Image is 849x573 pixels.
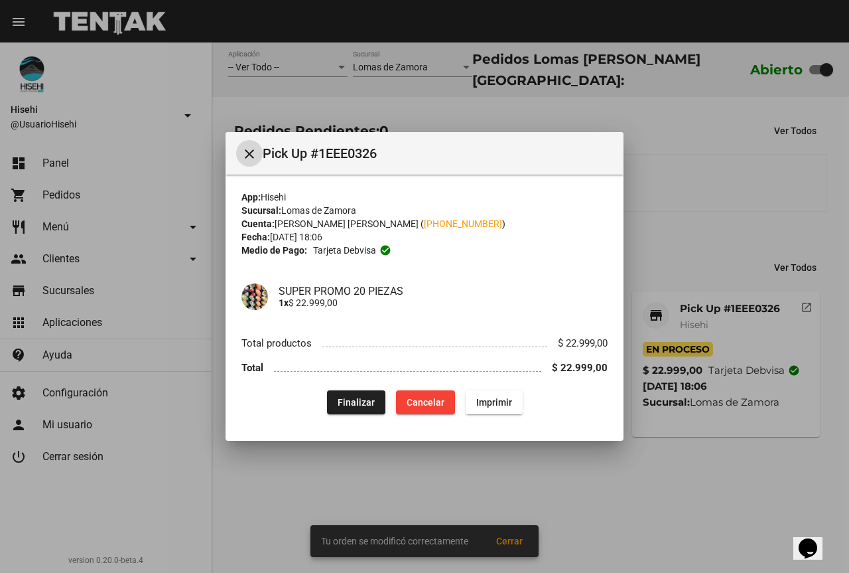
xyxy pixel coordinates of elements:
strong: Cuenta: [241,218,275,229]
iframe: chat widget [793,520,836,560]
span: Pick Up #1EEE0326 [263,143,613,164]
mat-icon: Cerrar [241,146,257,162]
button: Finalizar [327,390,385,414]
li: Total $ 22.999,00 [241,356,608,380]
strong: App: [241,192,261,203]
div: [DATE] 18:06 [241,230,608,244]
div: [PERSON_NAME] [PERSON_NAME] ( ) [241,217,608,230]
mat-icon: check_circle [379,244,391,256]
strong: Medio de Pago: [241,244,307,257]
b: 1x [279,297,289,308]
button: Cancelar [396,390,455,414]
img: b592dd6c-ce24-4abb-add9-a11adb66b5f2.jpeg [241,284,268,310]
strong: Fecha: [241,232,270,242]
li: Total productos $ 22.999,00 [241,331,608,356]
h4: SUPER PROMO 20 PIEZAS [279,285,608,297]
button: Imprimir [466,390,523,414]
p: $ 22.999,00 [279,297,608,308]
span: Tarjeta debvisa [313,244,376,257]
span: Cancelar [407,397,444,408]
div: Lomas de Zamora [241,204,608,217]
a: [PHONE_NUMBER] [424,218,502,229]
span: Finalizar [338,397,375,408]
button: Cerrar [236,140,263,167]
strong: Sucursal: [241,205,281,216]
div: Hisehi [241,191,608,204]
span: Imprimir [476,397,512,408]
